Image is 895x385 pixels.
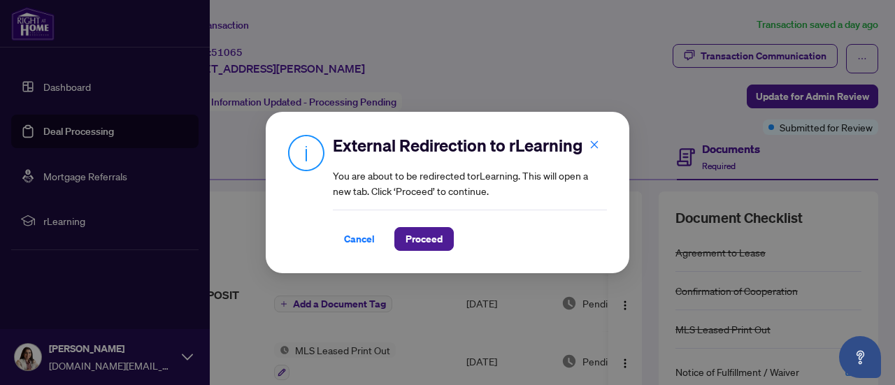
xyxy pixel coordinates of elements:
[344,228,375,250] span: Cancel
[589,140,599,150] span: close
[333,134,607,157] h2: External Redirection to rLearning
[333,227,386,251] button: Cancel
[406,228,443,250] span: Proceed
[394,227,454,251] button: Proceed
[839,336,881,378] button: Open asap
[333,134,607,251] div: You are about to be redirected to rLearning . This will open a new tab. Click ‘Proceed’ to continue.
[288,134,324,171] img: Info Icon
